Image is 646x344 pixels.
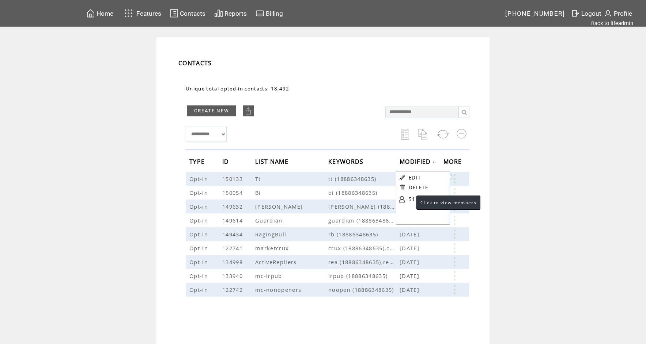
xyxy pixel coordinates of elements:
span: Profile [614,10,632,17]
span: noopen (18886348635) [328,286,400,293]
span: Home [97,10,113,17]
span: 133940 [222,272,245,279]
span: Opt-in [189,286,210,293]
span: Unique total opted-in contacts: 18,492 [186,85,290,92]
span: 134998 [222,258,245,266]
span: RagingBull [255,231,288,238]
span: irpub (18886348635) [328,272,400,279]
img: upload.png [245,107,252,115]
a: MODIFIED↓ [400,159,435,163]
span: 149632 [222,203,245,210]
a: EDIT [409,174,421,181]
a: Billing [254,8,284,19]
span: LIST NAME [255,156,290,169]
span: Opt-in [189,231,210,238]
a: Contacts [169,8,207,19]
span: Opt-in [189,189,210,196]
span: bi (18886348635) [328,189,400,196]
a: Back to lifeadmin [591,20,633,27]
span: Bi [255,189,263,196]
img: profile.svg [604,9,612,18]
span: Features [136,10,161,17]
a: LIST NAME [255,159,290,163]
a: Profile [602,8,633,19]
a: CREATE NEW [187,105,236,116]
span: rb (18886348635) [328,231,400,238]
a: 51 [409,194,445,205]
span: rea (18886348635),read (18886348635),ready (18886348635) [328,258,400,266]
img: home.svg [86,9,95,18]
span: [DATE] [400,286,421,293]
a: KEYWORDS [328,159,366,163]
span: marketcrux [255,244,291,252]
span: Logout [581,10,601,17]
img: exit.svg [571,9,580,18]
span: Contacts [180,10,205,17]
span: KEYWORDS [328,156,366,169]
span: 150054 [222,189,245,196]
span: Guardian [255,217,284,224]
span: guardian (18886348635) [328,217,400,224]
a: Home [85,8,114,19]
span: Click to view members [420,200,476,206]
span: Opt-in [189,203,210,210]
span: ActiveRepliers [255,258,299,266]
span: CONTACTS [178,59,212,67]
span: 122742 [222,286,245,293]
a: Logout [570,8,602,19]
span: Opt-in [189,175,210,182]
span: ID [222,156,231,169]
span: [DATE] [400,258,421,266]
span: meza (18886348635) [328,203,400,210]
a: TYPE [189,159,207,163]
span: TYPE [189,156,207,169]
span: 149614 [222,217,245,224]
span: [PHONE_NUMBER] [505,10,565,17]
span: 149434 [222,231,245,238]
span: Opt-in [189,258,210,266]
span: mc-nonopeners [255,286,303,293]
span: MODIFIED [400,156,433,169]
span: 150133 [222,175,245,182]
span: [DATE] [400,244,421,252]
img: contacts.svg [170,9,178,18]
a: ID [222,159,231,163]
span: crux (18886348635),crux (40691),crux (71441-US),hawk (18886348635),LOL (18886348635),now (1888634... [328,244,400,252]
span: [DATE] [400,272,421,279]
span: mc-irpub [255,272,284,279]
span: [PERSON_NAME] [255,203,305,210]
a: Features [121,6,162,20]
span: Billing [266,10,283,17]
img: creidtcard.svg [256,9,264,18]
span: Reports [224,10,247,17]
span: 122741 [222,244,245,252]
a: DELETE [409,184,428,191]
img: features.svg [122,7,135,19]
span: Opt-in [189,272,210,279]
span: MORE [443,156,464,169]
a: Reports [213,8,248,19]
span: Opt-in [189,217,210,224]
img: chart.svg [214,9,223,18]
span: tt (18886348635) [328,175,400,182]
span: Opt-in [189,244,210,252]
span: Tt [255,175,263,182]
